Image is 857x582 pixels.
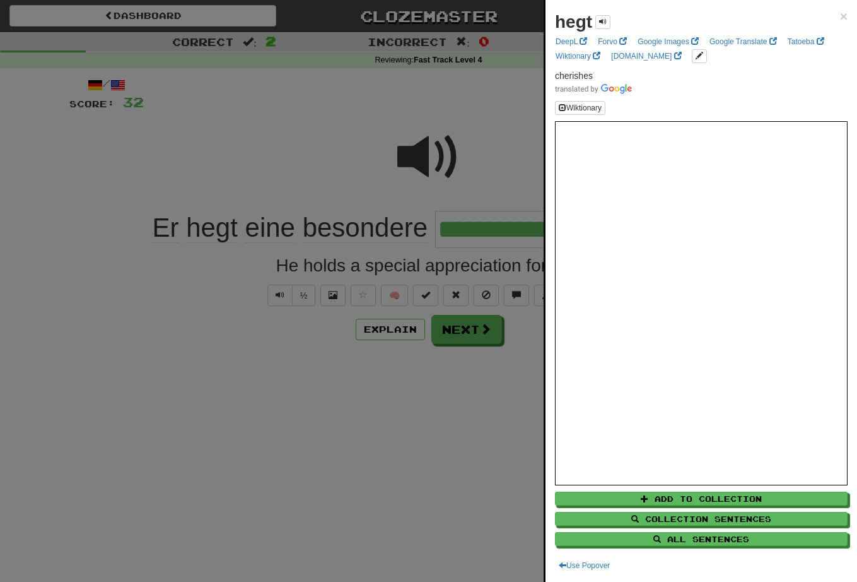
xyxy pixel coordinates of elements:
[552,35,591,49] a: DeepL
[555,559,614,573] button: Use Popover
[555,71,593,81] span: cherishes
[555,12,592,32] strong: hegt
[555,101,605,115] button: Wiktionary
[594,35,631,49] a: Forvo
[634,35,703,49] a: Google Images
[555,512,848,526] button: Collection Sentences
[552,49,604,63] a: Wiktionary
[840,9,848,23] span: ×
[840,9,848,23] button: Close
[607,49,685,63] a: [DOMAIN_NAME]
[784,35,828,49] a: Tatoeba
[555,532,848,546] button: All Sentences
[555,492,848,506] button: Add to Collection
[706,35,781,49] a: Google Translate
[692,49,707,63] button: edit links
[555,84,632,94] img: Color short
